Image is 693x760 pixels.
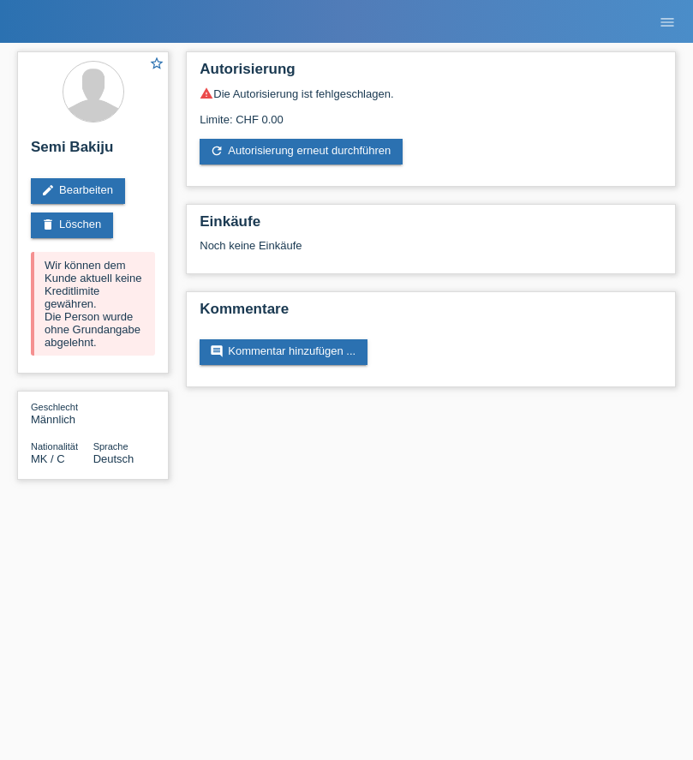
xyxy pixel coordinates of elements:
[200,87,213,100] i: warning
[93,452,134,465] span: Deutsch
[31,441,78,452] span: Nationalität
[31,400,93,426] div: Männlich
[31,139,155,165] h2: Semi Bakiju
[210,144,224,158] i: refresh
[210,344,224,358] i: comment
[200,87,662,100] div: Die Autorisierung ist fehlgeschlagen.
[31,212,113,238] a: deleteLöschen
[41,218,55,231] i: delete
[31,452,65,465] span: Mazedonien / C / 01.09.2021
[31,402,78,412] span: Geschlecht
[200,213,662,239] h2: Einkäufe
[200,239,662,265] div: Noch keine Einkäufe
[41,183,55,197] i: edit
[659,14,676,31] i: menu
[93,441,128,452] span: Sprache
[200,301,662,326] h2: Kommentare
[200,139,403,165] a: refreshAutorisierung erneut durchführen
[31,252,155,356] div: Wir können dem Kunde aktuell keine Kreditlimite gewähren. Die Person wurde ohne Grundangabe abgel...
[200,100,662,126] div: Limite: CHF 0.00
[650,16,684,27] a: menu
[200,339,367,365] a: commentKommentar hinzufügen ...
[31,178,125,204] a: editBearbeiten
[200,61,662,87] h2: Autorisierung
[149,56,164,74] a: star_border
[149,56,164,71] i: star_border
